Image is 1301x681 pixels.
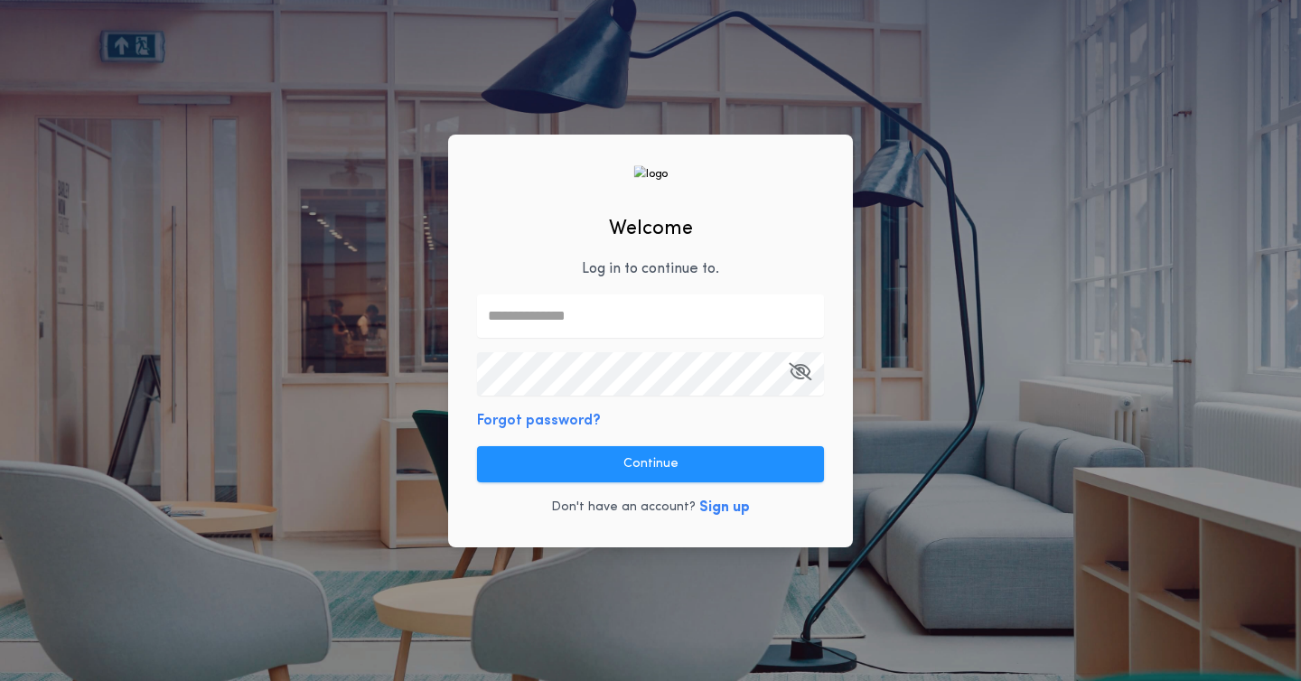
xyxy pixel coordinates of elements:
button: Sign up [699,497,750,518]
button: Forgot password? [477,410,601,432]
img: logo [633,165,668,182]
button: Continue [477,446,824,482]
h2: Welcome [609,214,693,244]
p: Log in to continue to . [582,258,719,280]
p: Don't have an account? [551,499,696,517]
